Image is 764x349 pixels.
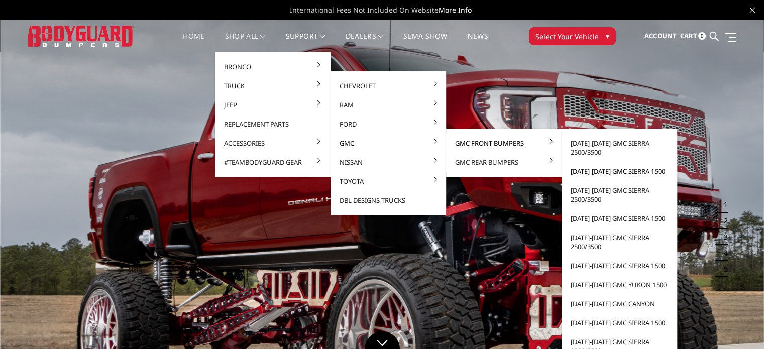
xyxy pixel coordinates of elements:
img: BODYGUARD BUMPERS [28,26,134,46]
a: [DATE]-[DATE] GMC Sierra 2500/3500 [566,181,673,209]
a: Truck [219,76,326,95]
a: Bronco [219,57,326,76]
a: More Info [439,5,472,15]
a: Replacement Parts [219,114,326,134]
span: Select Your Vehicle [535,31,599,42]
a: Nissan [335,153,442,172]
button: 4 of 5 [718,245,728,261]
button: 3 of 5 [718,229,728,245]
a: [DATE]-[DATE] GMC Sierra 1500 [566,162,673,181]
a: SEMA Show [403,33,447,52]
a: [DATE]-[DATE] GMC Sierra 1500 [566,313,673,332]
button: Select Your Vehicle [529,27,616,45]
a: Accessories [219,134,326,153]
a: Account [644,23,676,50]
button: 1 of 5 [718,197,728,213]
button: 5 of 5 [718,261,728,277]
a: [DATE]-[DATE] GMC Sierra 1500 [566,209,673,228]
span: ▾ [606,31,609,41]
a: Home [183,33,204,52]
a: #TeamBodyguard Gear [219,153,326,172]
iframe: Chat Widget [714,301,764,349]
a: [DATE]-[DATE] GMC Yukon 1500 [566,275,673,294]
a: GMC [335,134,442,153]
span: 0 [698,32,706,40]
a: Chevrolet [335,76,442,95]
button: 2 of 5 [718,213,728,229]
a: [DATE]-[DATE] GMC Canyon [566,294,673,313]
a: Click to Down [365,331,400,349]
span: Account [644,31,676,40]
a: News [467,33,488,52]
a: GMC Rear Bumpers [450,153,558,172]
a: Dealers [346,33,384,52]
a: GMC Front Bumpers [450,134,558,153]
a: [DATE]-[DATE] GMC Sierra 2500/3500 [566,134,673,162]
span: Cart [680,31,697,40]
a: Ford [335,114,442,134]
a: Jeep [219,95,326,114]
a: DBL Designs Trucks [335,191,442,210]
a: shop all [225,33,266,52]
a: [DATE]-[DATE] GMC Sierra 1500 [566,256,673,275]
a: Ram [335,95,442,114]
a: Support [286,33,325,52]
a: Cart 0 [680,23,706,50]
a: [DATE]-[DATE] GMC Sierra 2500/3500 [566,228,673,256]
a: Toyota [335,172,442,191]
